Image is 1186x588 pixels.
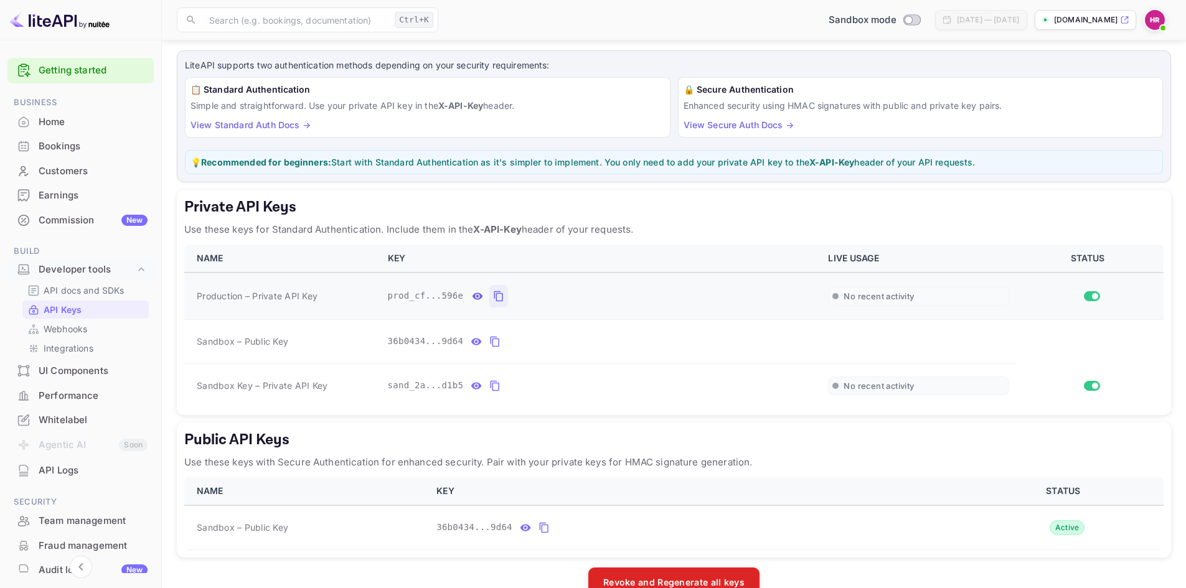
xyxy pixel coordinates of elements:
p: 💡 Start with Standard Authentication as it's simpler to implement. You only need to add your priv... [191,156,1157,169]
div: Integrations [22,339,149,357]
div: New [121,564,148,576]
span: Production – Private API Key [197,289,318,302]
strong: X-API-Key [473,223,521,235]
span: Business [7,96,154,110]
a: View Secure Auth Docs → [684,119,794,130]
table: public api keys table [184,477,1164,550]
div: Whitelabel [39,413,148,427]
a: Getting started [39,63,148,78]
p: Integrations [44,342,93,355]
th: STATUS [1017,245,1164,273]
span: No recent activity [844,291,914,302]
a: Customers [7,159,154,182]
div: Switch to Production mode [824,13,925,27]
a: API docs and SDKs [27,284,144,297]
a: Whitelabel [7,408,154,431]
p: API Keys [44,303,82,316]
div: API Logs [39,464,148,478]
table: private api keys table [184,245,1164,408]
th: LIVE USAGE [821,245,1017,273]
p: Webhooks [44,322,87,335]
div: UI Components [39,364,148,378]
div: Commission [39,213,148,228]
span: prod_cf...596e [388,289,464,302]
a: UI Components [7,359,154,382]
p: Use these keys with Secure Authentication for enhanced security. Pair with your private keys for ... [184,455,1164,470]
th: NAME [184,245,380,273]
th: STATUS [967,477,1164,505]
div: Getting started [7,58,154,83]
div: Customers [39,164,148,179]
span: Sandbox – Public Key [197,521,288,534]
a: Home [7,110,154,133]
span: Sandbox – Public Key [197,335,288,348]
span: Sandbox Key – Private API Key [197,380,327,391]
h5: Public API Keys [184,430,1164,450]
div: Earnings [39,189,148,203]
div: Performance [7,384,154,408]
span: Security [7,495,154,509]
a: Team management [7,509,154,532]
div: Performance [39,389,148,403]
div: API Keys [22,301,149,319]
a: Audit logsNew [7,558,154,581]
th: KEY [380,245,821,273]
p: Use these keys for Standard Authentication. Include them in the header of your requests. [184,222,1164,237]
div: Home [7,110,154,134]
h5: Private API Keys [184,197,1164,217]
div: API docs and SDKs [22,281,149,299]
strong: X-API-Key [438,100,483,111]
img: Hugo Ruano [1145,10,1165,30]
div: Audit logs [39,563,148,577]
strong: Recommended for beginners: [201,157,331,167]
div: [DATE] — [DATE] [957,14,1019,26]
a: Bookings [7,134,154,157]
th: KEY [429,477,967,505]
div: Fraud management [7,534,154,558]
a: CommissionNew [7,208,154,231]
span: Sandbox mode [829,13,897,27]
a: View Standard Auth Docs → [191,119,311,130]
div: Audit logsNew [7,558,154,582]
img: LiteAPI logo [10,10,110,30]
div: Bookings [39,139,148,154]
h6: 🔒 Secure Authentication [684,83,1158,96]
a: Webhooks [27,322,144,335]
div: Customers [7,159,154,184]
div: Fraud management [39,539,148,553]
div: Home [39,115,148,129]
div: Team management [39,514,148,528]
a: Performance [7,384,154,407]
a: Integrations [27,342,144,355]
div: Active [1050,520,1085,535]
div: CommissionNew [7,208,154,233]
span: 36b0434...9d64 [388,335,464,348]
input: Search (e.g. bookings, documentation) [202,7,390,32]
a: Fraud management [7,534,154,557]
span: sand_2a...d1b5 [388,379,464,392]
div: Team management [7,509,154,533]
div: Ctrl+K [395,12,433,28]
div: Developer tools [39,263,135,277]
div: New [121,215,148,226]
div: Webhooks [22,320,149,338]
div: Developer tools [7,259,154,281]
p: API docs and SDKs [44,284,125,297]
h6: 📋 Standard Authentication [191,83,665,96]
a: API Logs [7,459,154,482]
p: Simple and straightforward. Use your private API key in the header. [191,99,665,112]
span: No recent activity [844,381,914,391]
p: Enhanced security using HMAC signatures with public and private key pairs. [684,99,1158,112]
div: API Logs [7,459,154,483]
div: Earnings [7,184,154,208]
button: Collapse navigation [70,556,92,578]
th: NAME [184,477,429,505]
div: UI Components [7,359,154,383]
div: Whitelabel [7,408,154,432]
span: 36b0434...9d64 [436,521,512,534]
p: [DOMAIN_NAME] [1054,14,1118,26]
div: Bookings [7,134,154,159]
span: Build [7,245,154,258]
a: Earnings [7,184,154,207]
a: API Keys [27,303,144,316]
